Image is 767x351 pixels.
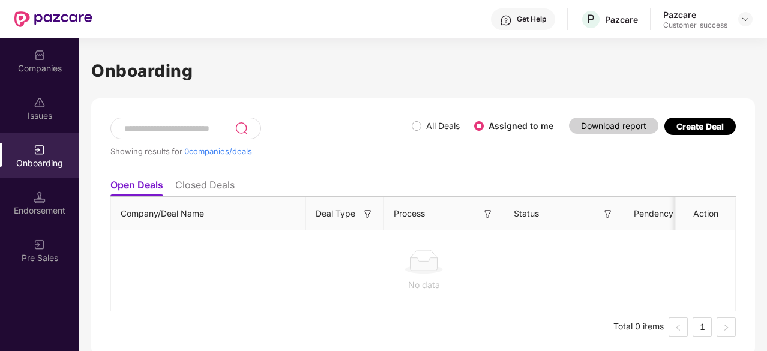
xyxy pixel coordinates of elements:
[34,191,46,203] img: svg+xml;base64,PHN2ZyB3aWR0aD0iMTQuNSIgaGVpZ2h0PSIxNC41IiB2aWV3Qm94PSIwIDAgMTYgMTYiIGZpbGw9Im5vbm...
[91,58,755,84] h1: Onboarding
[362,208,374,220] img: svg+xml;base64,PHN2ZyB3aWR0aD0iMTYiIGhlaWdodD0iMTYiIHZpZXdCb3g9IjAgMCAxNiAxNiIgZmlsbD0ibm9uZSIgeG...
[482,208,494,220] img: svg+xml;base64,PHN2ZyB3aWR0aD0iMTYiIGhlaWdodD0iMTYiIHZpZXdCb3g9IjAgMCAxNiAxNiIgZmlsbD0ibm9uZSIgeG...
[517,14,546,24] div: Get Help
[426,121,460,131] label: All Deals
[110,146,412,156] div: Showing results for
[602,208,614,220] img: svg+xml;base64,PHN2ZyB3aWR0aD0iMTYiIGhlaWdodD0iMTYiIHZpZXdCb3g9IjAgMCAxNiAxNiIgZmlsbD0ibm9uZSIgeG...
[741,14,750,24] img: svg+xml;base64,PHN2ZyBpZD0iRHJvcGRvd24tMzJ4MzIiIHhtbG5zPSJodHRwOi8vd3d3LnczLm9yZy8yMDAwL3N2ZyIgd2...
[676,197,736,230] th: Action
[514,207,539,220] span: Status
[693,318,711,336] a: 1
[34,239,46,251] img: svg+xml;base64,PHN2ZyB3aWR0aD0iMjAiIGhlaWdodD0iMjAiIHZpZXdCb3g9IjAgMCAyMCAyMCIgZmlsbD0ibm9uZSIgeG...
[676,121,724,131] div: Create Deal
[34,144,46,156] img: svg+xml;base64,PHN2ZyB3aWR0aD0iMjAiIGhlaWdodD0iMjAiIHZpZXdCb3g9IjAgMCAyMCAyMCIgZmlsbD0ibm9uZSIgeG...
[34,49,46,61] img: svg+xml;base64,PHN2ZyBpZD0iQ29tcGFuaWVzIiB4bWxucz0iaHR0cDovL3d3dy53My5vcmcvMjAwMC9zdmciIHdpZHRoPS...
[500,14,512,26] img: svg+xml;base64,PHN2ZyBpZD0iSGVscC0zMngzMiIgeG1sbnM9Imh0dHA6Ly93d3cudzMub3JnLzIwMDAvc3ZnIiB3aWR0aD...
[235,121,248,136] img: svg+xml;base64,PHN2ZyB3aWR0aD0iMjQiIGhlaWdodD0iMjUiIHZpZXdCb3g9IjAgMCAyNCAyNSIgZmlsbD0ibm9uZSIgeG...
[587,12,595,26] span: P
[34,97,46,109] img: svg+xml;base64,PHN2ZyBpZD0iSXNzdWVzX2Rpc2FibGVkIiB4bWxucz0iaHR0cDovL3d3dy53My5vcmcvMjAwMC9zdmciIH...
[14,11,92,27] img: New Pazcare Logo
[717,317,736,337] button: right
[723,324,730,331] span: right
[111,197,306,230] th: Company/Deal Name
[489,121,553,131] label: Assigned to me
[569,118,658,134] button: Download report
[669,317,688,337] li: Previous Page
[669,317,688,337] button: left
[394,207,425,220] span: Process
[110,179,163,196] li: Open Deals
[693,317,712,337] li: 1
[184,146,252,156] span: 0 companies/deals
[613,317,664,337] li: Total 0 items
[175,179,235,196] li: Closed Deals
[121,278,727,292] div: No data
[316,207,355,220] span: Deal Type
[663,20,727,30] div: Customer_success
[634,207,687,220] span: Pendency On
[663,9,727,20] div: Pazcare
[605,14,638,25] div: Pazcare
[717,317,736,337] li: Next Page
[675,324,682,331] span: left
